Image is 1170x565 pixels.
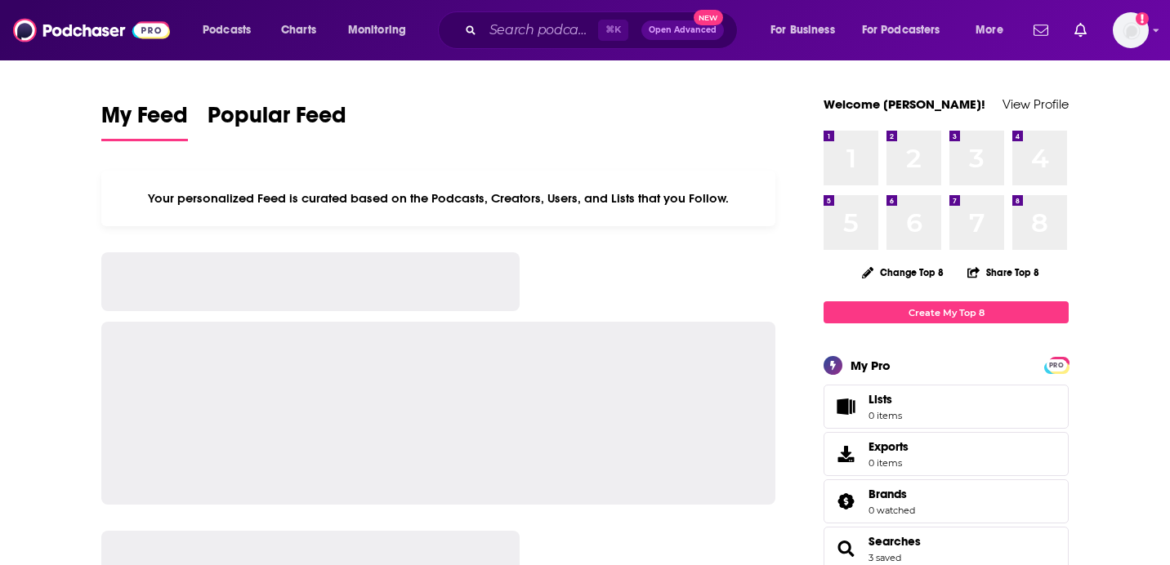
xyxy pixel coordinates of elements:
a: Show notifications dropdown [1027,16,1055,44]
div: Your personalized Feed is curated based on the Podcasts, Creators, Users, and Lists that you Follow. [101,171,775,226]
a: Searches [829,537,862,560]
button: Share Top 8 [967,256,1040,288]
span: Exports [829,443,862,465]
span: Logged in as jciarczynski [1113,12,1149,48]
span: 0 items [869,410,902,421]
span: 0 items [869,457,909,469]
span: Monitoring [348,19,406,42]
span: Podcasts [203,19,251,42]
span: Exports [869,439,909,454]
div: Search podcasts, credits, & more... [453,11,753,49]
div: My Pro [851,358,891,373]
span: Open Advanced [649,26,717,34]
button: open menu [851,17,964,43]
a: 0 watched [869,505,915,516]
svg: Add a profile image [1136,12,1149,25]
span: New [694,10,723,25]
a: Brands [829,490,862,513]
a: Exports [824,432,1069,476]
a: Create My Top 8 [824,301,1069,323]
button: open menu [337,17,427,43]
span: Brands [824,479,1069,523]
a: Popular Feed [208,101,346,141]
span: Popular Feed [208,101,346,139]
span: More [976,19,1003,42]
span: Brands [869,487,907,501]
input: Search podcasts, credits, & more... [483,17,598,43]
span: My Feed [101,101,188,139]
span: PRO [1047,359,1066,371]
button: Open AdvancedNew [641,20,724,40]
a: My Feed [101,101,188,141]
a: Brands [869,487,915,501]
span: Lists [869,392,892,407]
img: User Profile [1113,12,1149,48]
button: Change Top 8 [852,262,953,282]
a: 3 saved [869,552,901,563]
button: open menu [191,17,272,43]
span: ⌘ K [598,20,628,41]
a: Lists [824,385,1069,429]
span: For Podcasters [862,19,940,42]
a: Searches [869,534,921,549]
a: PRO [1047,358,1066,371]
a: Welcome [PERSON_NAME]! [824,96,985,112]
a: Show notifications dropdown [1068,16,1093,44]
button: open menu [759,17,855,43]
button: Show profile menu [1113,12,1149,48]
button: open menu [964,17,1024,43]
a: Charts [270,17,326,43]
span: For Business [770,19,835,42]
a: View Profile [1003,96,1069,112]
img: Podchaser - Follow, Share and Rate Podcasts [13,15,170,46]
span: Lists [829,395,862,418]
span: Charts [281,19,316,42]
span: Lists [869,392,902,407]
